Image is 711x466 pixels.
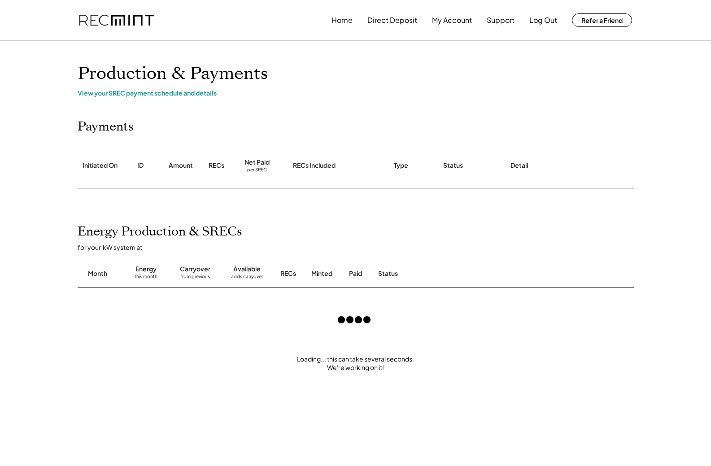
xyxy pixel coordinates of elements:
[137,161,144,170] div: ID
[293,161,336,170] div: RECs Included
[135,265,157,274] div: Energy
[349,269,362,278] div: Paid
[83,161,118,170] div: Initiated On
[529,11,557,29] button: Log Out
[180,265,210,274] div: Carryover
[78,243,643,251] div: for your kW system at
[69,355,643,372] div: Loading... this can take several seconds. We're working on it!
[233,265,261,274] div: Available
[78,119,134,135] h2: Payments
[209,161,224,170] div: RECs
[443,161,463,170] div: Status
[244,158,270,167] div: Net Paid
[88,269,107,278] div: Month
[394,161,408,170] div: Type
[510,161,528,170] div: Detail
[231,274,263,283] div: adds carryover
[247,167,267,174] div: per SREC
[332,11,353,29] button: Home
[487,11,515,29] button: Support
[78,63,634,84] h1: Production & Payments
[432,11,472,29] button: My Account
[78,89,634,97] div: View your SREC payment schedule and details
[180,274,210,283] div: from previous
[378,269,531,278] div: Status
[169,161,193,170] div: Amount
[78,224,242,240] h2: Energy Production & SRECs
[280,269,296,278] div: RECs
[311,269,332,278] div: Minted
[367,11,417,29] button: Direct Deposit
[572,13,632,27] button: Refer a Friend
[135,274,157,283] div: this month
[79,15,154,26] img: recmint-logotype%403x.png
